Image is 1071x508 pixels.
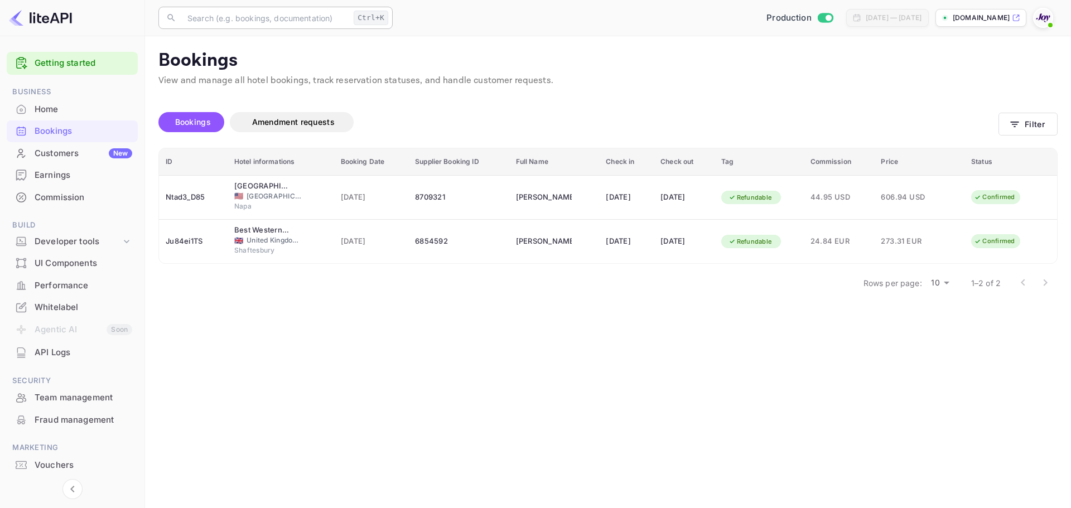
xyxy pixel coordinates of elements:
p: [DOMAIN_NAME] [953,13,1010,23]
div: Confirmed [967,190,1022,204]
div: UI Components [7,253,138,274]
div: [DATE] [606,188,647,206]
div: Best Western Shaftesbury The Royal Chase Hotel [234,225,290,236]
div: API Logs [35,346,132,359]
div: Napa Valley Marriott Hotel & Spa [234,181,290,192]
a: CustomersNew [7,143,138,163]
span: Build [7,219,138,231]
th: Check out [654,148,714,176]
a: Whitelabel [7,297,138,317]
div: Linsey Dicks [516,188,572,206]
div: Home [35,103,132,116]
a: Fraud management [7,409,138,430]
a: UI Components [7,253,138,273]
input: Search (e.g. bookings, documentation) [181,7,349,29]
a: Vouchers [7,454,138,475]
span: Security [7,375,138,387]
span: [DATE] [341,191,402,204]
th: Hotel informations [228,148,334,176]
div: API Logs [7,342,138,364]
p: Rows per page: [863,277,922,289]
a: Performance [7,275,138,296]
span: Business [7,86,138,98]
a: Commission [7,187,138,207]
div: Refundable [721,191,779,205]
a: Bookings [7,120,138,141]
div: Whitelabel [7,297,138,318]
span: Bookings [175,117,211,127]
span: [GEOGRAPHIC_DATA] [247,191,302,201]
th: Status [964,148,1057,176]
span: Napa [234,201,290,211]
th: Full Name [509,148,600,176]
a: Getting started [35,57,132,70]
div: Ju84ei1TS [166,233,221,250]
div: [DATE] — [DATE] [866,13,922,23]
div: Commission [7,187,138,209]
div: Developer tools [35,235,121,248]
div: Fraud management [35,414,132,427]
button: Filter [998,113,1058,136]
div: Performance [7,275,138,297]
div: 6854592 [415,233,503,250]
a: API Logs [7,342,138,362]
th: Booking Date [334,148,409,176]
p: Bookings [158,50,1058,72]
span: Shaftesbury [234,245,290,255]
div: UI Components [35,257,132,270]
div: [DATE] [606,233,647,250]
th: Price [874,148,964,176]
div: 10 [927,275,953,291]
div: Guy John Howard Dicks [516,233,572,250]
div: Commission [35,191,132,204]
div: Team management [7,387,138,409]
span: Marketing [7,442,138,454]
div: [DATE] [660,233,707,250]
th: Tag [715,148,804,176]
th: Commission [804,148,875,176]
div: Ctrl+K [354,11,388,25]
span: United Kingdom of Great Britain and Northern Ireland [234,237,243,244]
p: View and manage all hotel bookings, track reservation statuses, and handle customer requests. [158,74,1058,88]
div: Fraud management [7,409,138,431]
div: Bookings [7,120,138,142]
div: Team management [35,391,132,404]
a: Team management [7,387,138,408]
div: Refundable [721,235,779,249]
th: Check in [599,148,654,176]
th: Supplier Booking ID [408,148,509,176]
span: United States of America [234,192,243,200]
p: 1–2 of 2 [971,277,1001,289]
div: Vouchers [7,454,138,476]
span: 273.31 EUR [881,235,937,248]
span: 44.95 USD [811,191,868,204]
img: LiteAPI logo [9,9,72,27]
div: Ntad3_D85 [166,188,221,206]
div: Switch to Sandbox mode [762,12,837,25]
div: Home [7,99,138,120]
a: Earnings [7,165,138,185]
a: Home [7,99,138,119]
div: [DATE] [660,188,707,206]
span: 24.84 EUR [811,235,868,248]
button: Collapse navigation [62,479,83,499]
span: United Kingdom of [GEOGRAPHIC_DATA] and [GEOGRAPHIC_DATA] [247,235,302,245]
table: booking table [159,148,1057,264]
div: Customers [35,147,132,160]
div: Whitelabel [35,301,132,314]
div: Vouchers [35,459,132,472]
img: With Joy [1034,9,1052,27]
span: Production [766,12,812,25]
div: Earnings [7,165,138,186]
div: Bookings [35,125,132,138]
div: account-settings tabs [158,112,998,132]
div: Performance [35,279,132,292]
div: Developer tools [7,232,138,251]
div: Earnings [35,169,132,182]
div: 8709321 [415,188,503,206]
span: [DATE] [341,235,402,248]
div: New [109,148,132,158]
div: Getting started [7,52,138,75]
th: ID [159,148,228,176]
span: Amendment requests [252,117,335,127]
